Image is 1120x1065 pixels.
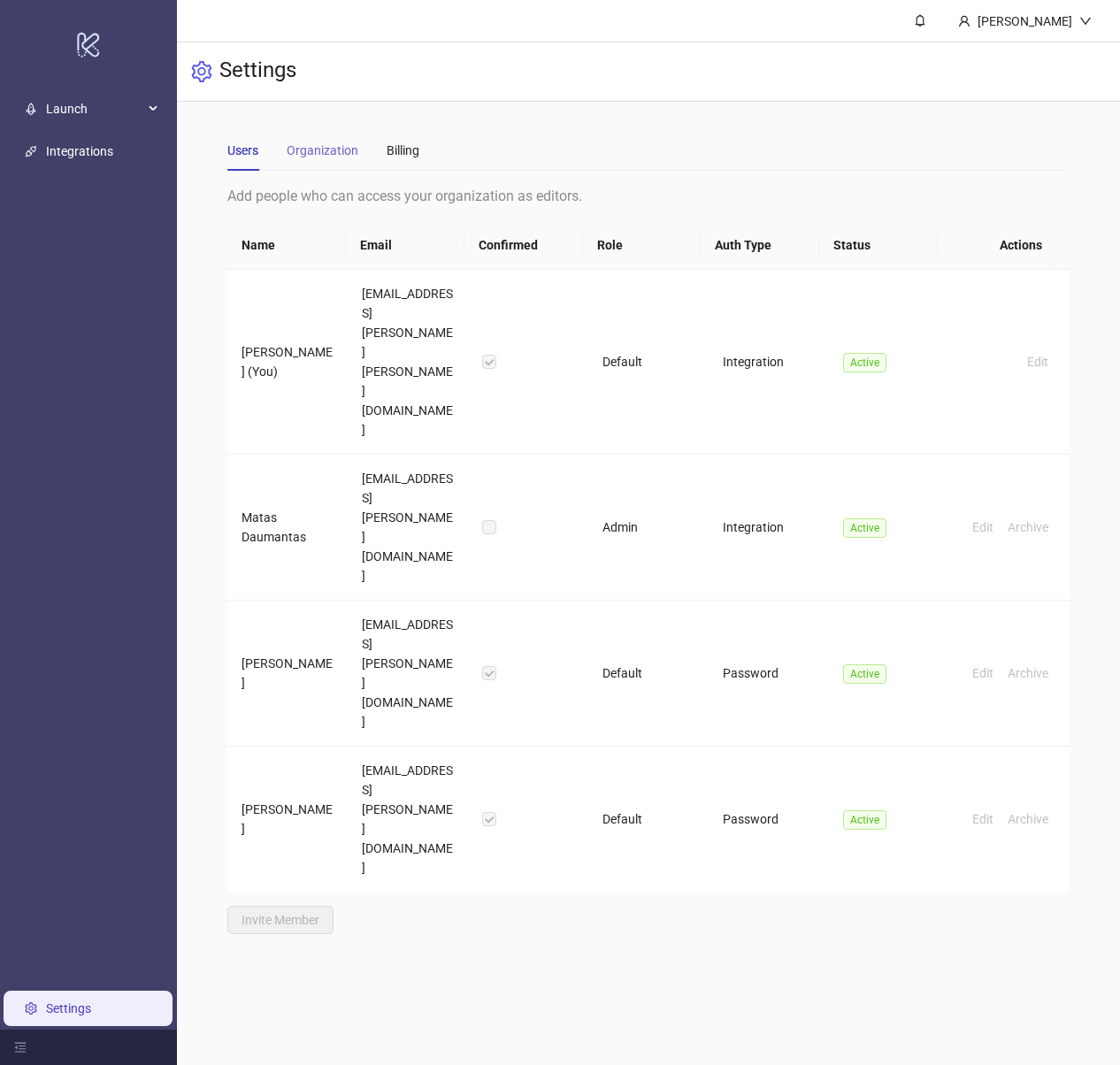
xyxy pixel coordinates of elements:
[938,221,1056,270] th: Actions
[227,455,348,601] td: Matas Daumantas
[709,455,829,601] td: Integration
[701,221,819,270] th: Auth Type
[348,455,468,601] td: [EMAIL_ADDRESS][PERSON_NAME][DOMAIN_NAME]
[1001,663,1055,684] button: Archive
[227,906,334,934] button: Invite Member
[709,270,829,455] td: Integration
[348,601,468,747] td: [EMAIL_ADDRESS][PERSON_NAME][DOMAIN_NAME]
[219,57,296,87] h3: Settings
[14,1041,27,1054] span: menu-fold
[287,141,358,160] div: Organization
[583,221,702,270] th: Role
[464,221,583,270] th: Confirmed
[588,601,709,747] td: Default
[843,353,886,372] span: Active
[965,517,1001,538] button: Edit
[227,141,258,160] div: Users
[227,221,346,270] th: Name
[46,1001,91,1015] a: Settings
[227,747,348,892] td: [PERSON_NAME]
[227,185,1070,207] div: Add people who can access your organization as editors.
[965,663,1001,684] button: Edit
[914,14,926,27] span: bell
[958,15,970,27] span: user
[1001,517,1055,538] button: Archive
[46,144,113,158] a: Integrations
[843,518,886,538] span: Active
[843,810,886,830] span: Active
[348,747,468,892] td: [EMAIL_ADDRESS][PERSON_NAME][DOMAIN_NAME]
[25,103,37,115] span: rocket
[819,221,938,270] th: Status
[709,601,829,747] td: Password
[227,601,348,747] td: [PERSON_NAME]
[348,270,468,455] td: [EMAIL_ADDRESS][PERSON_NAME][PERSON_NAME][DOMAIN_NAME]
[1020,351,1055,372] button: Edit
[191,61,212,82] span: setting
[588,747,709,892] td: Default
[1079,15,1092,27] span: down
[709,747,829,892] td: Password
[46,91,143,126] span: Launch
[346,221,464,270] th: Email
[387,141,419,160] div: Billing
[588,270,709,455] td: Default
[588,455,709,601] td: Admin
[970,11,1079,31] div: [PERSON_NAME]
[1001,808,1055,830] button: Archive
[843,664,886,684] span: Active
[227,270,348,455] td: [PERSON_NAME] (You)
[965,808,1001,830] button: Edit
